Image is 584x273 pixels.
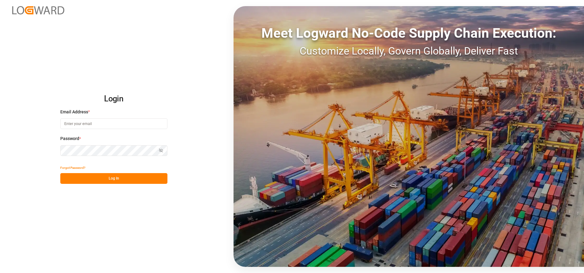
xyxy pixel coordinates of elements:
[60,173,167,184] button: Log In
[60,118,167,129] input: Enter your email
[60,162,85,173] button: Forgot Password?
[234,43,584,59] div: Customize Locally, Govern Globally, Deliver Fast
[234,23,584,43] div: Meet Logward No-Code Supply Chain Execution:
[60,89,167,109] h2: Login
[60,135,79,142] span: Password
[60,109,88,115] span: Email Address
[12,6,64,14] img: Logward_new_orange.png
